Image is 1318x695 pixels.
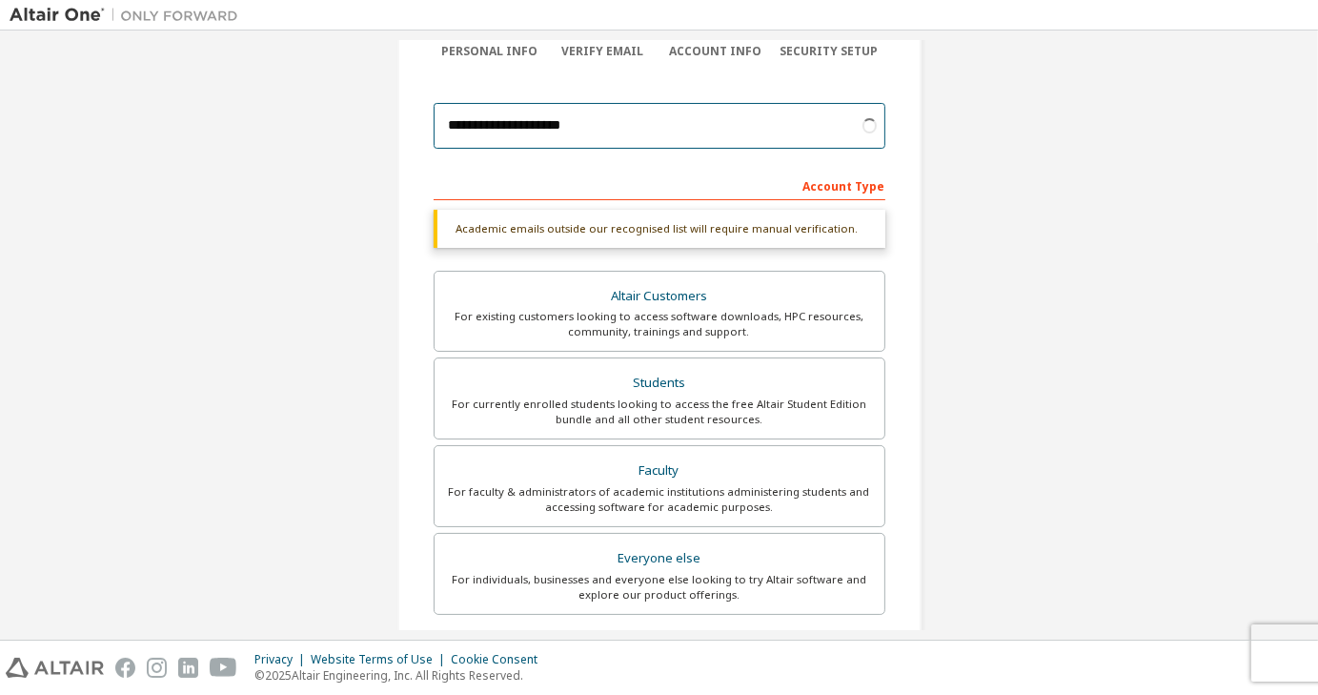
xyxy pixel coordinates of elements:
div: Faculty [446,458,873,484]
div: Privacy [254,652,311,667]
div: Verify Email [546,44,659,59]
div: For faculty & administrators of academic institutions administering students and accessing softwa... [446,484,873,515]
img: Altair One [10,6,248,25]
div: Personal Info [434,44,547,59]
img: facebook.svg [115,658,135,678]
img: instagram.svg [147,658,167,678]
div: Everyone else [446,545,873,572]
div: For individuals, businesses and everyone else looking to try Altair software and explore our prod... [446,572,873,603]
div: Account Type [434,170,885,200]
img: altair_logo.svg [6,658,104,678]
div: Security Setup [772,44,885,59]
div: Website Terms of Use [311,652,451,667]
p: © 2025 Altair Engineering, Inc. All Rights Reserved. [254,667,549,684]
div: Altair Customers [446,283,873,310]
div: For existing customers looking to access software downloads, HPC resources, community, trainings ... [446,309,873,339]
img: linkedin.svg [178,658,198,678]
div: Students [446,370,873,397]
div: Academic emails outside our recognised list will require manual verification. [434,210,885,248]
div: For currently enrolled students looking to access the free Altair Student Edition bundle and all ... [446,397,873,427]
div: Cookie Consent [451,652,549,667]
div: Account Info [659,44,773,59]
img: youtube.svg [210,658,237,678]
